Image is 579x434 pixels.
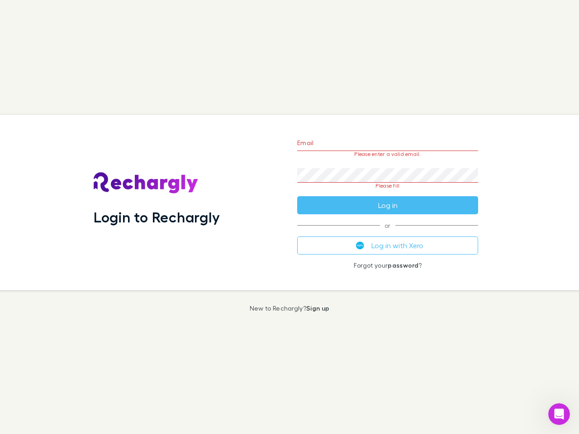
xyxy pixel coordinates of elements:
[297,183,478,189] p: Please fill
[297,225,478,226] span: or
[250,305,330,312] p: New to Rechargly?
[94,208,220,226] h1: Login to Rechargly
[297,236,478,255] button: Log in with Xero
[306,304,329,312] a: Sign up
[297,151,478,157] p: Please enter a valid email.
[356,241,364,250] img: Xero's logo
[548,403,570,425] iframe: Intercom live chat
[388,261,418,269] a: password
[94,172,199,194] img: Rechargly's Logo
[297,262,478,269] p: Forgot your ?
[297,196,478,214] button: Log in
